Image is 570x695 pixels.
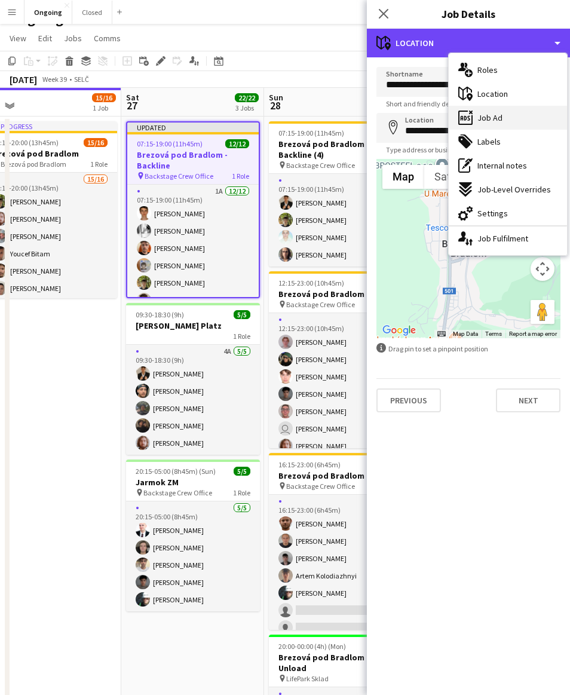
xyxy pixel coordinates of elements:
span: Roles [477,65,498,75]
span: Settings [477,208,508,219]
button: Keyboard shortcuts [437,330,446,338]
button: Show street map [382,165,424,189]
app-job-card: 20:15-05:00 (8h45m) (Sun)5/5Jarmok ZM Backstage Crew Office1 Role5/520:15-05:00 (8h45m)[PERSON_NA... [126,460,260,611]
app-card-role: 4A5/509:30-18:30 (9h)[PERSON_NAME][PERSON_NAME][PERSON_NAME][PERSON_NAME][PERSON_NAME] [126,345,260,455]
span: 1 Role [90,160,108,169]
span: 27 [124,99,139,112]
span: 28 [267,99,283,112]
span: 12/12 [225,139,249,148]
app-card-role: 5/1016:15-23:00 (6h45m)[PERSON_NAME][PERSON_NAME][PERSON_NAME]Artem Kolodiazhnyi[PERSON_NAME] [269,495,403,691]
span: 07:15-19:00 (11h45m) [278,128,344,137]
span: Backstage Crew Office [286,482,355,491]
app-job-card: 16:15-23:00 (6h45m)5/10Brezová pod Bradlom Backstage Crew Office1 Role5/1016:15-23:00 (6h45m)[PER... [269,453,403,630]
span: Sat [126,92,139,103]
a: Terms (opens in new tab) [485,330,502,337]
span: Comms [94,33,121,44]
h3: Brezová pod Bradlom [269,470,403,481]
a: Report a map error [509,330,557,337]
span: Job Ad [477,112,502,123]
h3: Brezová pod Bradlom - Backline (4) [269,139,403,160]
a: Open this area in Google Maps (opens a new window) [379,323,419,338]
span: Sun [269,92,283,103]
button: Ongoing [24,1,72,24]
span: 20:00-00:00 (4h) (Mon) [278,642,346,651]
span: Location [477,88,508,99]
a: Edit [33,30,57,46]
span: Backstage Crew Office [286,161,355,170]
app-job-card: 07:15-19:00 (11h45m)4/4Brezová pod Bradlom - Backline (4) Backstage Crew Office1 Role4/407:15-19:... [269,121,403,267]
span: Short and friendly description [376,99,485,108]
span: 15/16 [92,93,116,102]
span: 15/16 [84,138,108,147]
span: 1 Role [232,172,249,180]
span: Backstage Crew Office [286,300,355,309]
div: 1 Job [93,103,115,112]
h3: Brezová pod Bradlom - Backline [127,149,259,171]
img: Google [379,323,419,338]
h3: Brezová pod Bradlom (20) [269,289,403,299]
span: Type address or business name [376,145,491,154]
button: Map camera controls [531,257,554,281]
div: Updated [127,123,259,132]
a: Comms [89,30,125,46]
app-job-card: 09:30-18:30 (9h)5/5[PERSON_NAME] Platz1 Role4A5/509:30-18:30 (9h)[PERSON_NAME][PERSON_NAME][PERSO... [126,303,260,455]
span: Brezová pod Bradlom [1,160,66,169]
button: Previous [376,388,441,412]
span: Job-Level Overrides [477,184,551,195]
span: 22/22 [235,93,259,102]
span: 5/5 [234,467,250,476]
button: Map Data [453,330,478,338]
h3: Job Details [367,6,570,22]
app-card-role: 18/1912:15-23:00 (10h45m)[PERSON_NAME][PERSON_NAME][PERSON_NAME][PERSON_NAME][PERSON_NAME] [PERSO... [269,313,403,669]
app-job-card: 12:15-23:00 (10h45m)18/19Brezová pod Bradlom (20) Backstage Crew Office1 Role18/1912:15-23:00 (10... [269,271,403,448]
button: Drag Pegman onto the map to open Street View [531,300,554,324]
span: Edit [38,33,52,44]
a: View [5,30,31,46]
span: View [10,33,26,44]
h3: [PERSON_NAME] Platz [126,320,260,331]
a: Jobs [59,30,87,46]
div: Location [367,29,570,57]
app-card-role: 5/520:15-05:00 (8h45m)[PERSON_NAME][PERSON_NAME][PERSON_NAME][PERSON_NAME][PERSON_NAME] [126,501,260,611]
div: 3 Jobs [235,103,258,112]
div: [DATE] [10,74,37,85]
span: 09:30-18:30 (9h) [136,310,184,319]
h3: Jarmok ZM [126,477,260,488]
span: Internal notes [477,160,527,171]
button: Show satellite imagery [424,165,483,189]
span: Backstage Crew Office [145,172,213,180]
span: Week 39 [39,75,69,84]
app-card-role: 1A12/1207:15-19:00 (11h45m)[PERSON_NAME][PERSON_NAME][PERSON_NAME][PERSON_NAME][PERSON_NAME][PERS... [127,185,259,416]
div: SELČ [74,75,89,84]
button: Next [496,388,560,412]
span: 12:15-23:00 (10h45m) [278,278,344,287]
span: Backstage Crew Office [143,488,212,497]
button: Closed [72,1,112,24]
app-job-card: Updated07:15-19:00 (11h45m)12/12Brezová pod Bradlom - Backline Backstage Crew Office1 Role1A12/12... [126,121,260,298]
app-card-role: 4/407:15-19:00 (11h45m)[PERSON_NAME][PERSON_NAME][PERSON_NAME][PERSON_NAME] [269,174,403,267]
span: 20:15-05:00 (8h45m) (Sun) [136,467,216,476]
span: 1 Role [233,332,250,341]
span: 16:15-23:00 (6h45m) [278,460,341,469]
span: 07:15-19:00 (11h45m) [137,139,203,148]
span: Labels [477,136,501,147]
h3: Brezová pod Bradlom - Unload [269,652,403,673]
span: LifePark Sklad [286,674,329,683]
span: 5/5 [234,310,250,319]
span: Jobs [64,33,82,44]
span: 1 Role [233,488,250,497]
div: Job Fulfilment [449,226,567,250]
div: Drag pin to set a pinpoint position [376,343,560,354]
